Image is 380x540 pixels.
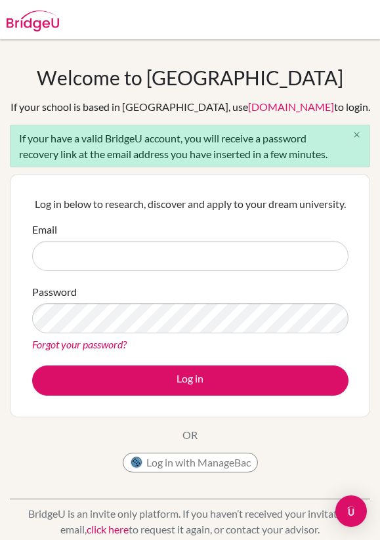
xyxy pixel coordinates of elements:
[248,100,334,113] a: [DOMAIN_NAME]
[32,338,127,350] a: Forgot your password?
[10,506,370,537] p: BridgeU is an invite only platform. If you haven’t received your invitation email, to request it ...
[32,365,348,396] button: Log in
[123,453,258,472] button: Log in with ManageBac
[335,495,367,527] div: Open Intercom Messenger
[32,196,348,212] p: Log in below to research, discover and apply to your dream university.
[32,222,57,238] label: Email
[352,130,362,140] i: close
[32,284,77,300] label: Password
[182,427,198,443] p: OR
[343,125,369,145] button: Close
[10,125,370,167] div: If your have a valid BridgeU account, you will receive a password recovery link at the email addr...
[37,66,343,89] h1: Welcome to [GEOGRAPHIC_DATA]
[87,523,129,535] a: click here
[11,99,370,115] div: If your school is based in [GEOGRAPHIC_DATA], use to login.
[7,10,59,31] img: Bridge-U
